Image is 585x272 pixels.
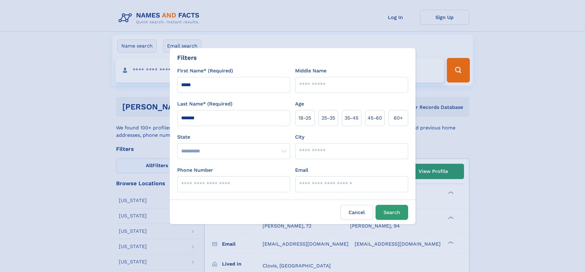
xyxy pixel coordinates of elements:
label: Last Name* (Required) [177,100,232,108]
span: 60+ [394,114,403,122]
label: State [177,133,290,141]
span: 25‑35 [322,114,335,122]
span: 18‑25 [298,114,311,122]
button: Search [376,205,408,220]
span: 35‑45 [345,114,358,122]
label: City [295,133,304,141]
div: Filters [177,53,197,62]
span: 45‑60 [368,114,382,122]
label: Age [295,100,304,108]
label: First Name* (Required) [177,67,233,75]
label: Email [295,167,308,174]
label: Cancel [341,205,373,220]
label: Phone Number [177,167,213,174]
label: Middle Name [295,67,326,75]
